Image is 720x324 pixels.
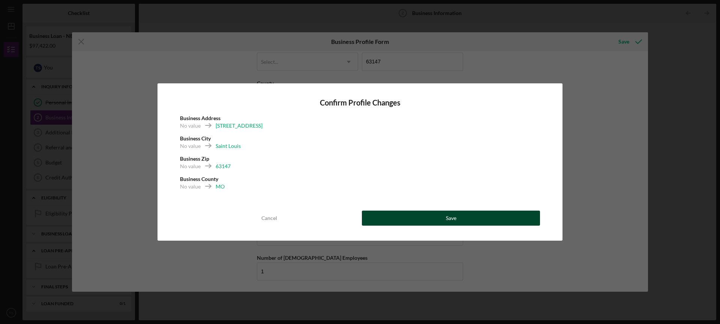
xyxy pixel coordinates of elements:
div: [STREET_ADDRESS] [216,122,262,130]
h4: Confirm Profile Changes [180,98,540,107]
div: No value [180,163,201,170]
div: Save [446,211,456,226]
b: Business City [180,135,211,142]
div: No value [180,183,201,190]
button: Cancel [180,211,358,226]
div: No value [180,142,201,150]
b: Business County [180,176,218,182]
div: No value [180,122,201,130]
b: Business Zip [180,155,209,162]
div: Saint Louis [216,142,241,150]
div: MO [216,183,225,190]
div: 63147 [216,163,231,170]
b: Business Address [180,115,220,121]
div: Cancel [261,211,277,226]
button: Save [362,211,540,226]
